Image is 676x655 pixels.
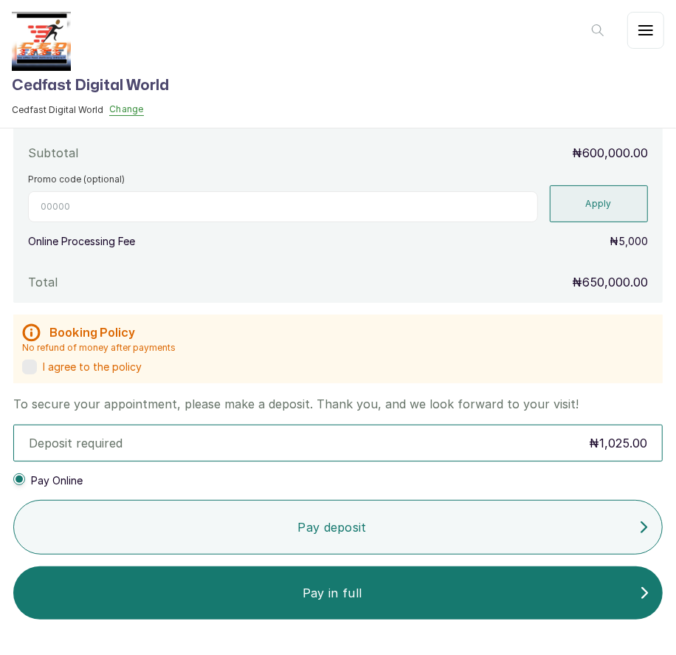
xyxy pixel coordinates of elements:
[13,566,663,620] button: Pay in full
[31,473,83,488] span: Pay Online
[12,103,169,116] button: Cedfast Digital WorldChange
[12,74,169,97] h1: Cedfast Digital World
[28,144,78,162] p: Subtotal
[572,273,648,291] p: ₦650,000.00
[12,12,71,71] img: business logo
[109,103,144,116] button: Change
[28,191,538,222] input: 00000
[572,144,648,162] p: ₦600,000.00
[12,104,103,116] span: Cedfast Digital World
[22,342,654,354] p: No refund of money after payments
[13,500,663,555] button: Pay deposit
[28,174,125,185] label: Promo code (optional)
[550,185,649,222] button: Apply
[28,273,58,291] p: Total
[610,234,648,249] p: ₦
[28,234,135,249] p: Online Processing Fee
[26,518,638,536] p: Pay deposit
[589,434,647,452] span: ₦1,025.00
[49,324,134,342] h2: Booking Policy
[13,395,663,413] p: To secure your appointment, please make a deposit. Thank you, and we look forward to your visit!
[29,434,123,452] p: Deposit required
[618,235,648,247] span: 5,000
[25,584,639,602] p: Pay in full
[43,360,142,374] span: I agree to the policy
